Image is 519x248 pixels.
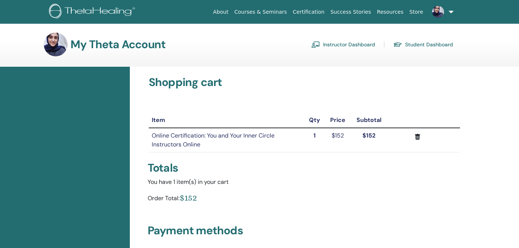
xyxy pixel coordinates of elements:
div: Order Total: [148,192,180,206]
a: Resources [374,5,407,19]
h3: Shopping cart [149,76,460,89]
strong: 1 [313,132,316,139]
a: Courses & Seminars [231,5,290,19]
div: $152 [180,192,197,203]
th: Item [149,113,305,128]
div: Totals [148,161,461,175]
div: You have 1 item(s) in your cart [148,178,461,186]
h3: My Theta Account [70,38,165,51]
a: Success Stories [328,5,374,19]
img: default.jpg [432,6,444,18]
th: Subtotal [351,113,388,128]
td: Online Certification: You and Your Inner Circle Instructors Online [149,128,305,152]
img: logo.png [49,4,138,20]
img: chalkboard-teacher.svg [311,41,320,48]
td: $152 [325,128,351,152]
th: Price [325,113,351,128]
a: About [210,5,231,19]
a: Student Dashboard [393,39,453,50]
a: Store [407,5,426,19]
a: Instructor Dashboard [311,39,375,50]
th: Qty [304,113,325,128]
img: default.jpg [44,33,68,56]
a: Certification [290,5,327,19]
strong: $152 [362,132,375,139]
h3: Payment methods [148,224,461,240]
img: graduation-cap.svg [393,42,402,48]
